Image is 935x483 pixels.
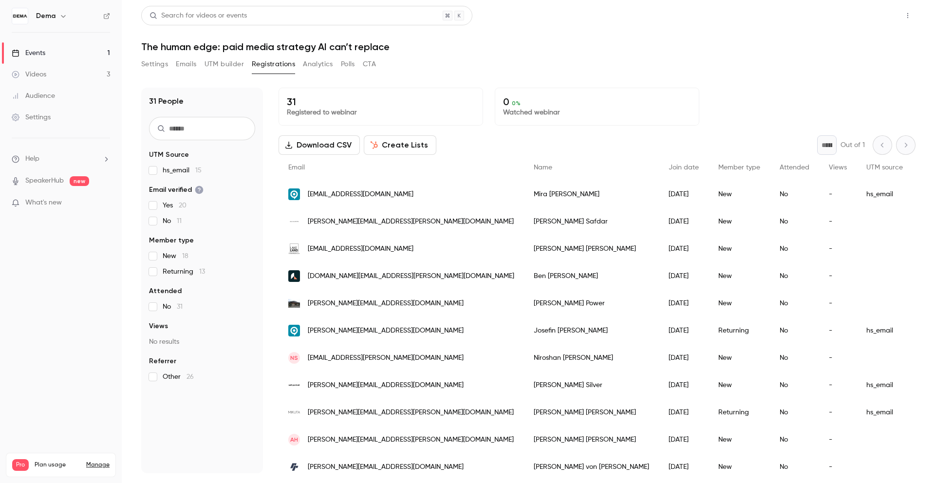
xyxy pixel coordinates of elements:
[857,372,913,399] div: hs_email
[709,290,770,317] div: New
[163,302,183,312] span: No
[308,353,464,363] span: [EMAIL_ADDRESS][PERSON_NAME][DOMAIN_NAME]
[659,290,709,317] div: [DATE]
[819,426,857,453] div: -
[524,399,659,426] div: [PERSON_NAME] [PERSON_NAME]
[279,135,360,155] button: Download CSV
[534,164,552,171] span: Name
[12,154,110,164] li: help-dropdown-opener
[503,108,691,117] p: Watched webinar
[287,108,475,117] p: Registered to webinar
[709,372,770,399] div: New
[709,426,770,453] div: New
[819,344,857,372] div: -
[854,6,892,25] button: Share
[182,253,188,260] span: 18
[25,154,39,164] span: Help
[819,399,857,426] div: -
[770,262,819,290] div: No
[149,236,194,245] span: Member type
[709,453,770,481] div: New
[364,135,436,155] button: Create Lists
[709,344,770,372] div: New
[303,56,333,72] button: Analytics
[288,270,300,282] img: publicnectar.co.uk
[252,56,295,72] button: Registrations
[659,399,709,426] div: [DATE]
[149,286,182,296] span: Attended
[25,198,62,208] span: What's new
[149,337,255,347] p: No results
[149,185,204,195] span: Email verified
[819,372,857,399] div: -
[176,56,196,72] button: Emails
[12,8,28,24] img: Dema
[179,202,187,209] span: 20
[770,426,819,453] div: No
[659,372,709,399] div: [DATE]
[819,208,857,235] div: -
[709,181,770,208] div: New
[709,317,770,344] div: Returning
[12,91,55,101] div: Audience
[288,325,300,336] img: uc.se
[524,426,659,453] div: [PERSON_NAME] [PERSON_NAME]
[659,426,709,453] div: [DATE]
[288,461,300,473] img: rocketrevenue.se
[163,166,202,175] span: hs_email
[363,56,376,72] button: CTA
[669,164,699,171] span: Join date
[163,372,194,382] span: Other
[35,461,80,469] span: Plan usage
[12,459,29,471] span: Pro
[308,189,413,200] span: [EMAIL_ADDRESS][DOMAIN_NAME]
[819,235,857,262] div: -
[770,453,819,481] div: No
[770,372,819,399] div: No
[857,181,913,208] div: hs_email
[819,453,857,481] div: -
[718,164,760,171] span: Member type
[163,201,187,210] span: Yes
[659,317,709,344] div: [DATE]
[163,267,205,277] span: Returning
[288,407,300,418] img: mikuta.com
[829,164,847,171] span: Views
[288,188,300,200] img: asiakastieto.fi
[308,271,514,281] span: [DOMAIN_NAME][EMAIL_ADDRESS][PERSON_NAME][DOMAIN_NAME]
[857,317,913,344] div: hs_email
[288,297,300,309] img: thediamondstore.com
[341,56,355,72] button: Polls
[524,262,659,290] div: Ben [PERSON_NAME]
[659,453,709,481] div: [DATE]
[199,268,205,275] span: 13
[709,235,770,262] div: New
[288,216,300,227] img: allsaints.com
[163,216,182,226] span: No
[288,243,300,255] img: lakelandleather.co.uk
[524,235,659,262] div: [PERSON_NAME] [PERSON_NAME]
[288,164,305,171] span: Email
[287,96,475,108] p: 31
[770,235,819,262] div: No
[524,290,659,317] div: [PERSON_NAME] Power
[308,298,464,309] span: [PERSON_NAME][EMAIL_ADDRESS][DOMAIN_NAME]
[819,181,857,208] div: -
[149,321,168,331] span: Views
[177,218,182,224] span: 11
[308,244,413,254] span: [EMAIL_ADDRESS][DOMAIN_NAME]
[770,208,819,235] div: No
[512,100,521,107] span: 0 %
[12,70,46,79] div: Videos
[659,208,709,235] div: [DATE]
[163,251,188,261] span: New
[503,96,691,108] p: 0
[308,380,464,390] span: [PERSON_NAME][EMAIL_ADDRESS][DOMAIN_NAME]
[177,303,183,310] span: 31
[195,167,202,174] span: 15
[187,373,194,380] span: 26
[141,41,916,53] h1: The human edge: paid media strategy AI can’t replace
[308,462,464,472] span: [PERSON_NAME][EMAIL_ADDRESS][DOMAIN_NAME]
[819,262,857,290] div: -
[770,181,819,208] div: No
